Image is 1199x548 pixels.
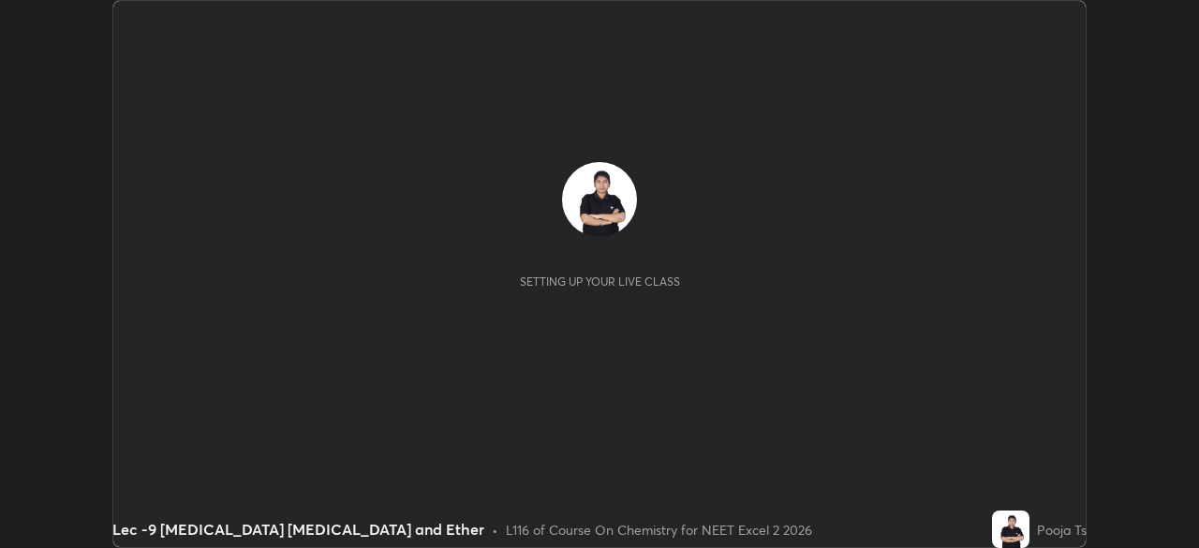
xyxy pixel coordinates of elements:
[562,162,637,237] img: 72d189469a4d4c36b4c638edf2063a7f.jpg
[992,511,1029,548] img: 72d189469a4d4c36b4c638edf2063a7f.jpg
[1037,520,1087,540] div: Pooja Ts
[112,518,484,541] div: Lec -9 [MEDICAL_DATA] [MEDICAL_DATA] and Ether
[492,520,498,540] div: •
[506,520,812,540] div: L116 of Course On Chemistry for NEET Excel 2 2026
[520,274,680,289] div: Setting up your live class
